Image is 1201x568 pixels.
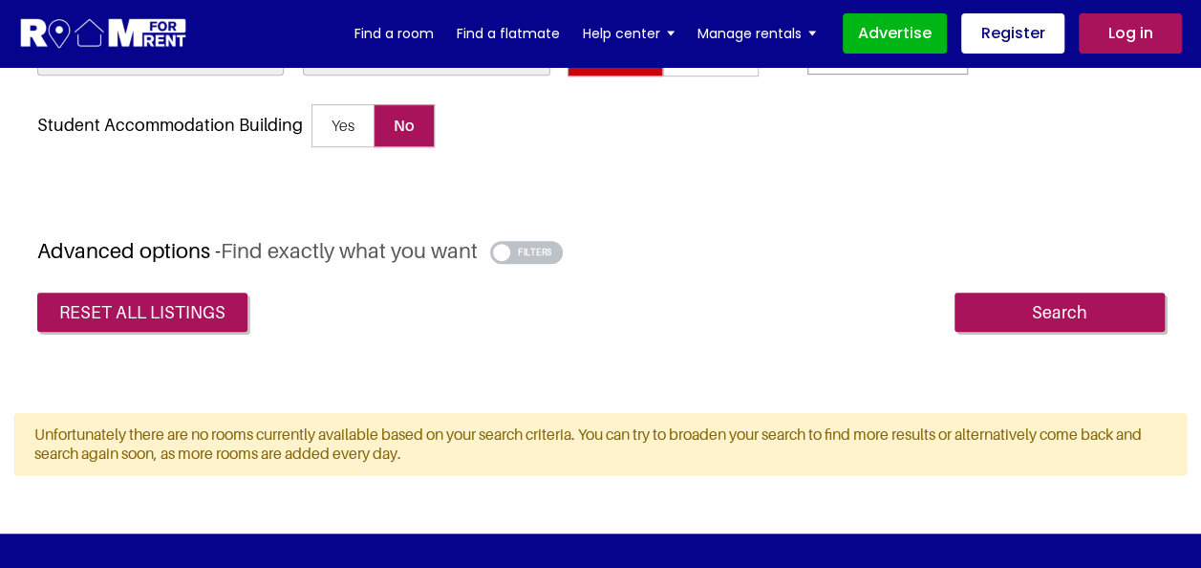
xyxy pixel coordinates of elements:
[14,413,1187,474] div: Unfortunately there are no rooms currently available based on your search criteria. You can try t...
[37,293,247,333] a: reset all listings
[843,13,947,54] a: Advertise
[221,238,478,263] span: Find exactly what you want
[354,19,434,48] a: Find a room
[954,293,1165,333] input: Search
[583,19,675,48] a: Help center
[457,19,560,48] a: Find a flatmate
[374,104,435,148] span: No
[19,16,188,52] img: Logo for Room for Rent, featuring a welcoming design with a house icon and modern typography
[37,238,1165,264] h3: Advanced options -
[961,13,1064,54] a: Register
[311,104,375,148] span: Yes
[697,19,816,48] a: Manage rentals
[37,115,303,136] h5: Student Accommodation Building
[1079,13,1182,54] a: Log in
